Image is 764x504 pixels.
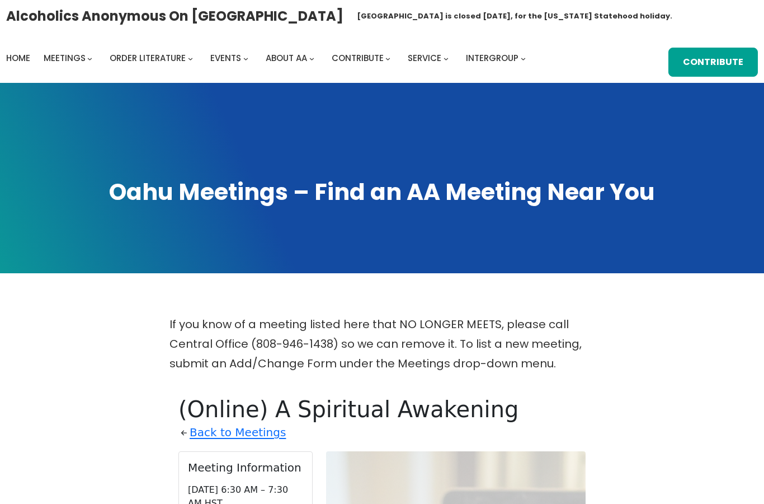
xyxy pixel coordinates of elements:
span: Home [6,52,30,64]
p: If you know of a meeting listed here that NO LONGER MEETS, please call Central Office (808-946-14... [169,315,595,374]
button: About AA submenu [309,55,314,60]
a: About AA [266,50,307,66]
h1: (Online) A Spiritual Awakening [178,396,586,423]
button: Contribute submenu [385,55,390,60]
a: Events [210,50,241,66]
span: Meetings [44,52,86,64]
a: Intergroup [466,50,518,66]
span: Service [408,52,441,64]
a: Contribute [332,50,384,66]
a: Service [408,50,441,66]
span: Events [210,52,241,64]
a: Back to Meetings [190,423,286,442]
a: Contribute [668,48,758,77]
button: Service submenu [444,55,449,60]
a: Meetings [44,50,86,66]
h1: Oahu Meetings – Find an AA Meeting Near You [11,176,753,208]
nav: Intergroup [6,50,530,66]
button: Meetings submenu [87,55,92,60]
span: About AA [266,52,307,64]
h2: Meeting Information [188,461,303,474]
button: Events submenu [243,55,248,60]
span: Order Literature [110,52,186,64]
a: Home [6,50,30,66]
button: Intergroup submenu [521,55,526,60]
a: Alcoholics Anonymous on [GEOGRAPHIC_DATA] [6,4,343,28]
span: Intergroup [466,52,518,64]
span: Contribute [332,52,384,64]
h1: [GEOGRAPHIC_DATA] is closed [DATE], for the [US_STATE] Statehood holiday. [357,11,672,22]
button: Order Literature submenu [188,55,193,60]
